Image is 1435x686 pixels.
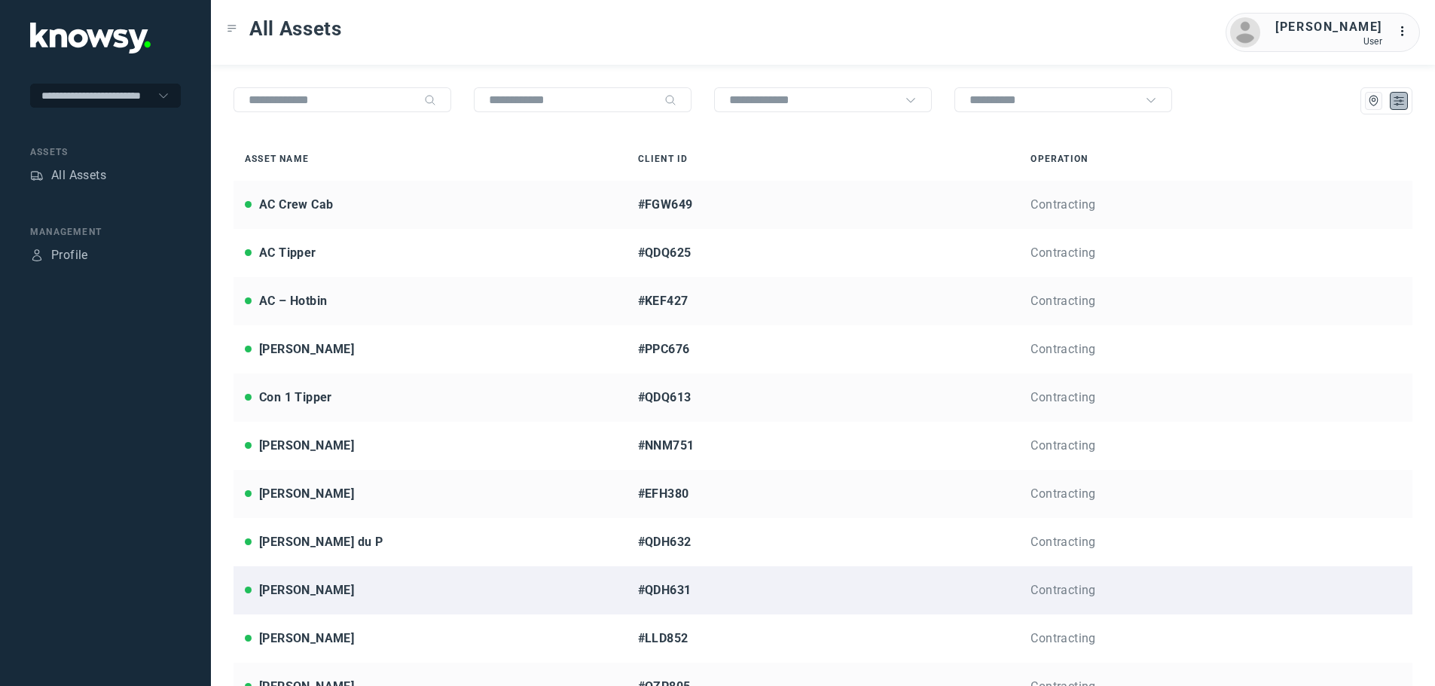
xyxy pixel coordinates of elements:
tspan: ... [1398,26,1413,37]
span: All Assets [249,15,342,42]
div: [PERSON_NAME] [259,630,354,648]
div: AC Tipper [259,244,316,262]
a: [PERSON_NAME]#NNM751Contracting [234,422,1412,470]
div: Asset Name [245,152,615,166]
div: #EFH380 [638,485,1009,503]
div: Contracting [1030,437,1401,455]
a: [PERSON_NAME]#QDH631Contracting [234,566,1412,614]
a: AC Crew Cab#FGW649Contracting [234,181,1412,229]
div: Contracting [1030,389,1401,407]
div: [PERSON_NAME] [259,581,354,599]
div: Contracting [1030,533,1401,551]
div: #FGW649 [638,196,1009,214]
div: Map [1367,94,1381,108]
a: AC Tipper#QDQ625Contracting [234,229,1412,277]
a: AssetsAll Assets [30,166,106,184]
a: Con 1 Tipper#QDQ613Contracting [234,373,1412,422]
div: Profile [51,246,88,264]
div: #LLD852 [638,630,1009,648]
a: [PERSON_NAME]#EFH380Contracting [234,470,1412,518]
div: AC Crew Cab [259,196,333,214]
img: Application Logo [30,23,151,53]
div: #KEF427 [638,292,1009,310]
div: Contracting [1030,485,1401,503]
a: [PERSON_NAME]#PPC676Contracting [234,325,1412,373]
div: Assets [30,169,44,182]
div: #QDH632 [638,533,1009,551]
div: Management [30,225,181,239]
div: Contracting [1030,340,1401,358]
div: Contracting [1030,244,1401,262]
div: Contracting [1030,630,1401,648]
a: ProfileProfile [30,246,88,264]
div: Contracting [1030,581,1401,599]
img: avatar.png [1230,17,1260,47]
div: Assets [30,145,181,159]
div: Profile [30,248,44,262]
div: #NNM751 [638,437,1009,455]
div: [PERSON_NAME] du P [259,533,383,551]
div: #QDQ613 [638,389,1009,407]
div: : [1397,23,1415,41]
div: Client ID [638,152,1009,166]
div: #QDQ625 [638,244,1009,262]
div: Toggle Menu [227,23,237,34]
div: Search [424,94,436,106]
div: [PERSON_NAME] [259,340,354,358]
div: Con 1 Tipper [259,389,332,407]
div: Operation [1030,152,1401,166]
div: Search [664,94,676,106]
a: [PERSON_NAME] du P#QDH632Contracting [234,518,1412,566]
div: #PPC676 [638,340,1009,358]
div: [PERSON_NAME] [1275,18,1382,36]
div: All Assets [51,166,106,184]
div: : [1397,23,1415,43]
a: AC – Hotbin#KEF427Contracting [234,277,1412,325]
div: [PERSON_NAME] [259,485,354,503]
div: Contracting [1030,292,1401,310]
div: [PERSON_NAME] [259,437,354,455]
div: AC – Hotbin [259,292,327,310]
div: List [1392,94,1406,108]
div: #QDH631 [638,581,1009,599]
div: User [1275,36,1382,47]
a: [PERSON_NAME]#LLD852Contracting [234,614,1412,663]
div: Contracting [1030,196,1401,214]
